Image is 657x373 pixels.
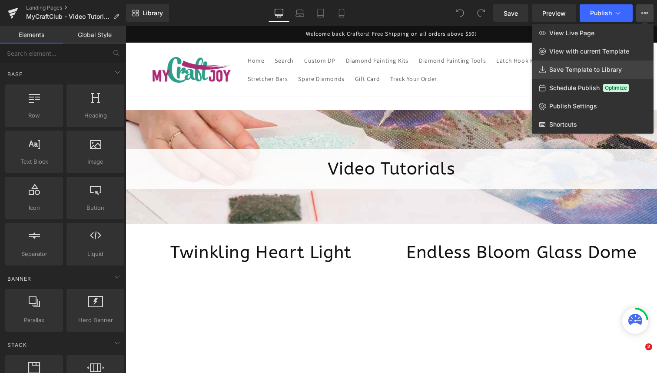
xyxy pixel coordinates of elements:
a: Preview [532,4,576,22]
a: Diamond Painting Kits [215,25,288,44]
span: Diamond Painting Kits [220,30,283,38]
span: Track Your Order [265,49,312,57]
span: Image [69,157,122,166]
span: Separator [8,249,60,259]
a: Spare Diamonds [167,44,224,62]
span: Icon [8,203,60,212]
h1: Endless Bloom Glass Dome [272,215,520,238]
summary: Search [472,34,491,53]
span: Library [143,9,163,17]
iframe: Intercom live chat [627,343,648,364]
span: Save [504,9,518,18]
a: Custom DP [173,25,215,44]
span: Stretcher Bars [122,49,162,57]
span: MyCraftClub - Video Tutorials Page 3 [26,13,109,20]
img: MyArtJoy [27,31,105,57]
span: Button [69,203,122,212]
span: Preview [542,9,566,18]
span: Text Block [8,157,60,166]
span: Parallax [8,316,60,325]
span: Diamond Painting Tools [293,30,360,38]
span: Gift Card [229,49,254,57]
a: Tablet [310,4,331,22]
a: Track Your Order [259,44,317,62]
a: New Library [126,4,169,22]
span: Publish [590,10,612,17]
span: Custom DP [179,30,210,38]
span: Spare Diamonds [173,49,219,57]
span: 2 [645,343,652,350]
a: Desktop [269,4,289,22]
a: Latch Hook Kits [365,25,420,44]
button: Publish [580,4,633,22]
span: Shortcuts [549,121,577,128]
span: Optimize [603,84,629,92]
span: Heading [69,111,122,120]
a: Diamond Painting Tools [288,25,365,44]
span: Latch Hook Kits [371,30,415,38]
a: Global Style [63,26,126,44]
a: Stretcher Bars [117,44,167,62]
a: Search [144,25,173,44]
span: Row [8,111,60,120]
a: Gift Card [224,44,259,62]
button: Redo [472,4,490,22]
span: Banner [7,275,32,283]
button: Undo [451,4,469,22]
span: Publish Settings [549,102,597,110]
span: View with current Template [549,47,629,55]
button: View Live PageView with current TemplateSave Template to LibrarySchedule PublishOptimizePublish S... [636,4,654,22]
a: Laptop [289,4,310,22]
span: Schedule Publish [549,84,600,92]
span: Base [7,70,23,78]
h1: Twinkling Heart Light [12,215,259,238]
span: Home [122,30,139,38]
a: Mobile [331,4,352,22]
span: Liquid [69,249,122,259]
a: Home [117,25,144,44]
a: Landing Pages [26,4,126,11]
span: Stack [7,341,28,349]
span: Hero Banner [69,316,122,325]
span: View Live Page [549,29,594,37]
span: Search [149,30,168,38]
span: Save Template to Library [549,66,622,74]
